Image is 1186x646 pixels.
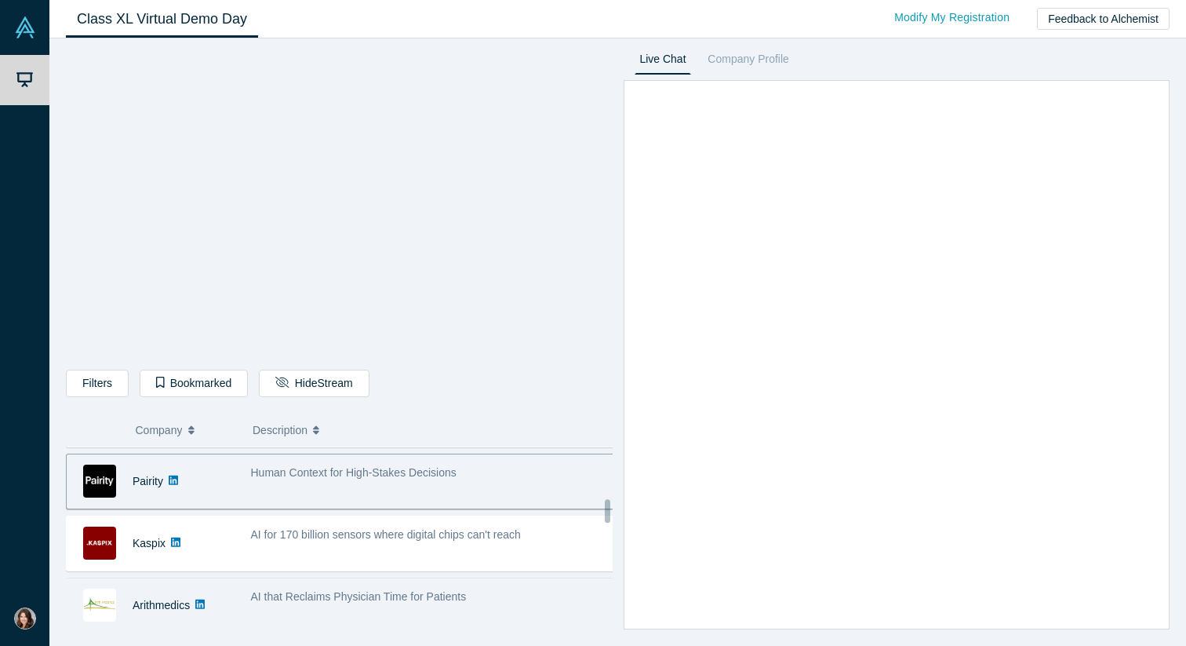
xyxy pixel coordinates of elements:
[253,414,307,447] span: Description
[259,370,369,397] button: HideStream
[14,608,36,630] img: Anne Cocquyt's Account
[635,49,692,75] a: Live Chat
[702,49,794,75] a: Company Profile
[83,465,116,498] img: Pairity's Logo
[14,16,36,38] img: Alchemist Vault Logo
[251,466,457,479] span: Human Context for High-Stakes Decisions
[83,589,116,622] img: Arithmedics's Logo
[133,537,166,549] a: Kaspix
[83,527,116,560] img: Kaspix's Logo
[1037,8,1170,30] button: Feedback to Alchemist
[251,528,521,541] span: AI for 170 billion sensors where digital chips can't reach
[253,414,602,447] button: Description
[140,370,248,397] button: Bookmarked
[66,1,258,38] a: Class XL Virtual Demo Day
[133,475,163,487] a: Pairity
[624,81,1170,629] iframe: LiveChat
[67,51,612,358] iframe: Alchemist Class XL Demo Day: Vault
[136,414,237,447] button: Company
[66,370,129,397] button: Filters
[878,4,1026,31] a: Modify My Registration
[133,599,190,611] a: Arithmedics
[136,414,183,447] span: Company
[251,590,467,603] span: AI that Reclaims Physician Time for Patients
